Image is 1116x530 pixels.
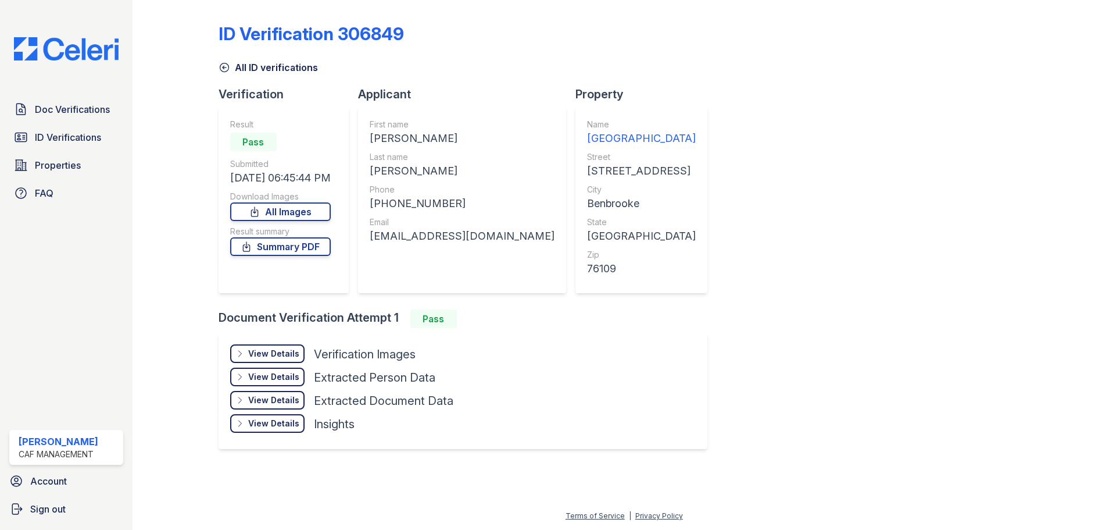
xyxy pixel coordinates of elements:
[635,511,683,520] a: Privacy Policy
[587,151,696,163] div: Street
[370,216,555,228] div: Email
[9,98,123,121] a: Doc Verifications
[248,348,299,360] div: View Details
[9,154,123,177] a: Properties
[587,216,696,228] div: State
[5,469,128,493] a: Account
[587,228,696,244] div: [GEOGRAPHIC_DATA]
[629,511,631,520] div: |
[314,416,355,432] div: Insights
[370,228,555,244] div: [EMAIL_ADDRESS][DOMAIN_NAME]
[230,226,331,237] div: Result summary
[410,310,457,328] div: Pass
[5,497,128,521] a: Sign out
[19,435,98,449] div: [PERSON_NAME]
[230,133,277,151] div: Pass
[248,394,299,406] div: View Details
[314,346,416,362] div: Verification Images
[30,502,66,516] span: Sign out
[370,130,555,147] div: [PERSON_NAME]
[248,371,299,383] div: View Details
[587,249,696,261] div: Zip
[587,163,696,179] div: [STREET_ADDRESS]
[5,37,128,61] img: CE_Logo_Blue-a8612792a0a2168367f1c8372b55b34899dd931a85d93a1a3d3e32e68fde9ad4.png
[370,163,555,179] div: [PERSON_NAME]
[35,158,81,172] span: Properties
[230,191,331,202] div: Download Images
[587,130,696,147] div: [GEOGRAPHIC_DATA]
[314,369,435,386] div: Extracted Person Data
[314,393,453,409] div: Extracted Document Data
[219,86,358,102] div: Verification
[219,61,318,74] a: All ID verifications
[587,119,696,147] a: Name [GEOGRAPHIC_DATA]
[566,511,625,520] a: Terms of Service
[230,237,331,256] a: Summary PDF
[248,418,299,429] div: View Details
[230,170,331,186] div: [DATE] 06:45:44 PM
[370,195,555,212] div: [PHONE_NUMBER]
[370,184,555,195] div: Phone
[35,102,110,116] span: Doc Verifications
[219,23,404,44] div: ID Verification 306849
[35,186,53,200] span: FAQ
[230,119,331,130] div: Result
[587,195,696,212] div: Benbrooke
[230,202,331,221] a: All Images
[370,119,555,130] div: First name
[219,310,717,328] div: Document Verification Attempt 1
[358,86,575,102] div: Applicant
[230,158,331,170] div: Submitted
[9,182,123,205] a: FAQ
[9,126,123,149] a: ID Verifications
[30,474,67,488] span: Account
[587,261,696,277] div: 76109
[35,130,101,144] span: ID Verifications
[575,86,717,102] div: Property
[587,119,696,130] div: Name
[587,184,696,195] div: City
[19,449,98,460] div: CAF Management
[370,151,555,163] div: Last name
